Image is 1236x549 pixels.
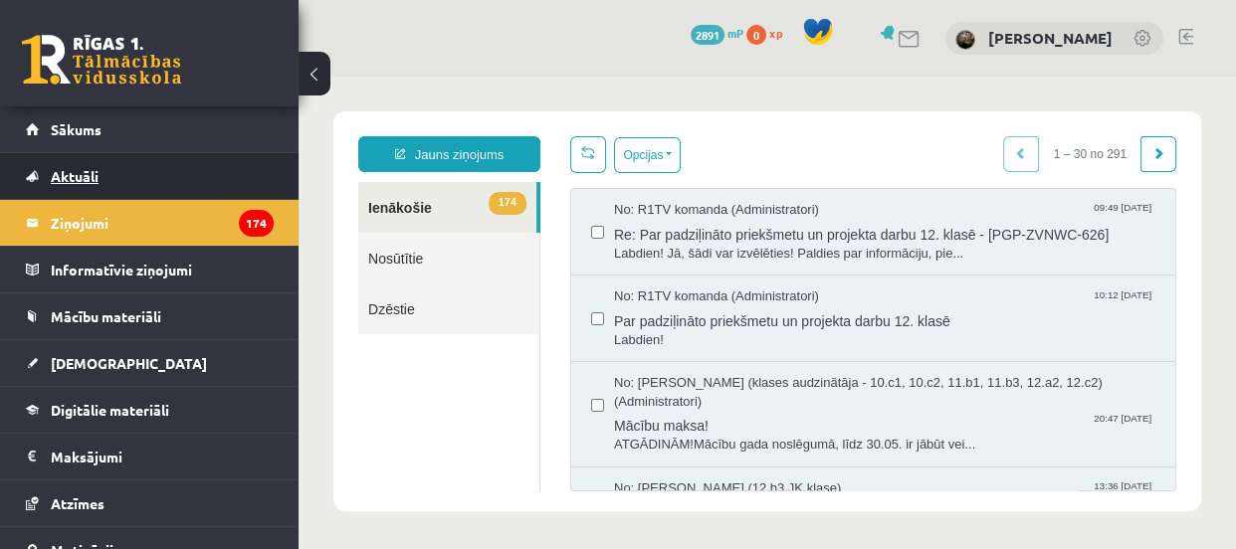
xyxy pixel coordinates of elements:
[727,25,743,41] span: mP
[51,434,274,479] legend: Maksājumi
[60,105,238,156] a: 174Ienākošie
[769,25,782,41] span: xp
[51,120,102,138] span: Sākums
[315,61,382,96] button: Opcijas
[315,124,520,143] span: No: R1TV komanda (Administratori)
[51,494,104,512] span: Atzīmes
[22,35,181,85] a: Rīgas 1. Tālmācības vidusskola
[60,60,242,95] a: Jauns ziņojums
[26,480,274,526] a: Atzīmes
[315,211,857,273] a: No: R1TV komanda (Administratori) 10:12 [DATE] Par padziļināto priekšmetu un projekta darbu 12. k...
[315,255,857,274] span: Labdien!
[691,25,743,41] a: 2891 mP
[315,124,857,186] a: No: R1TV komanda (Administratori) 09:49 [DATE] Re: Par padziļināto priekšmetu un projekta darbu 1...
[795,403,857,418] span: 13:36 [DATE]
[315,359,857,378] span: ATGĀDINĀM!Mācību gada noslēgumā, līdz 30.05. ir jābūt vei...
[51,401,169,419] span: Digitālie materiāli
[795,211,857,226] span: 10:12 [DATE]
[315,168,857,187] span: Labdien! Jā, šādi var izvēlēties! Paldies par informāciju, pie...
[26,153,274,199] a: Aktuāli
[60,156,241,207] a: Nosūtītie
[315,230,857,255] span: Par padziļināto priekšmetu un projekta darbu 12. klasē
[51,354,207,372] span: [DEMOGRAPHIC_DATA]
[691,25,724,45] span: 2891
[795,334,857,349] span: 20:47 [DATE]
[315,211,520,230] span: No: R1TV komanda (Administratori)
[746,25,792,41] a: 0 xp
[26,387,274,433] a: Digitālie materiāli
[51,200,274,246] legend: Ziņojumi
[60,207,241,258] a: Dzēstie
[315,334,857,359] span: Mācību maksa!
[26,434,274,479] a: Maksājumi
[315,403,542,422] span: No: [PERSON_NAME] (12.b3 JK klase)
[315,143,857,168] span: Re: Par padziļināto priekšmetu un projekta darbu 12. klasē - [PGP-ZVNWC-626]
[26,200,274,246] a: Ziņojumi174
[955,30,975,50] img: Diāna Janeta Snahovska
[26,340,274,386] a: [DEMOGRAPHIC_DATA]
[740,60,843,95] span: 1 – 30 no 291
[190,115,228,138] span: 174
[51,167,99,185] span: Aktuāli
[315,297,857,378] a: No: [PERSON_NAME] (klases audzinātāja - 10.c1, 10.c2, 11.b1, 11.b3, 12.a2, 12.c2) (Administratori...
[26,293,274,339] a: Mācību materiāli
[746,25,766,45] span: 0
[51,247,274,292] legend: Informatīvie ziņojumi
[26,106,274,152] a: Sākums
[315,403,857,464] a: No: [PERSON_NAME] (12.b3 JK klase) 13:36 [DATE]
[26,247,274,292] a: Informatīvie ziņojumi
[795,124,857,139] span: 09:49 [DATE]
[315,297,857,334] span: No: [PERSON_NAME] (klases audzinātāja - 10.c1, 10.c2, 11.b1, 11.b3, 12.a2, 12.c2) (Administratori)
[51,307,161,325] span: Mācību materiāli
[239,210,274,237] i: 174
[988,28,1113,48] a: [PERSON_NAME]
